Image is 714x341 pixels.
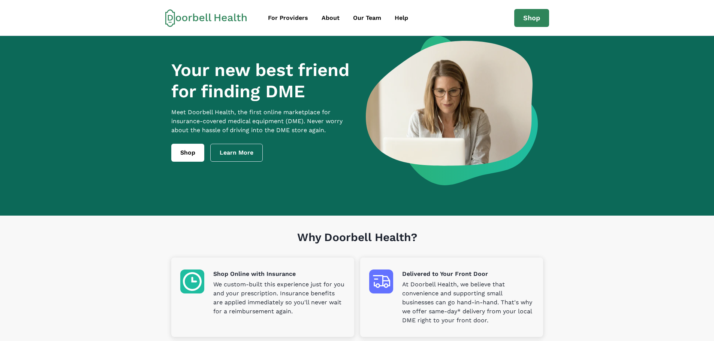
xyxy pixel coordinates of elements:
[389,10,414,25] a: Help
[180,270,204,293] img: Shop Online with Insurance icon
[268,13,308,22] div: For Providers
[262,10,314,25] a: For Providers
[353,13,381,22] div: Our Team
[316,10,346,25] a: About
[171,108,353,135] p: Meet Doorbell Health, the first online marketplace for insurance-covered medical equipment (DME)....
[402,280,534,325] p: At Doorbell Health, we believe that convenience and supporting small businesses can go hand-in-ha...
[210,144,263,162] a: Learn More
[322,13,340,22] div: About
[402,270,534,278] p: Delivered to Your Front Door
[514,9,549,27] a: Shop
[171,231,543,258] h1: Why Doorbell Health?
[171,60,353,102] h1: Your new best friend for finding DME
[347,10,387,25] a: Our Team
[213,280,345,316] p: We custom-built this experience just for you and your prescription. Insurance benefits are applie...
[369,270,393,293] img: Delivered to Your Front Door icon
[395,13,408,22] div: Help
[213,270,345,278] p: Shop Online with Insurance
[171,144,204,162] a: Shop
[366,36,538,185] img: a woman looking at a computer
